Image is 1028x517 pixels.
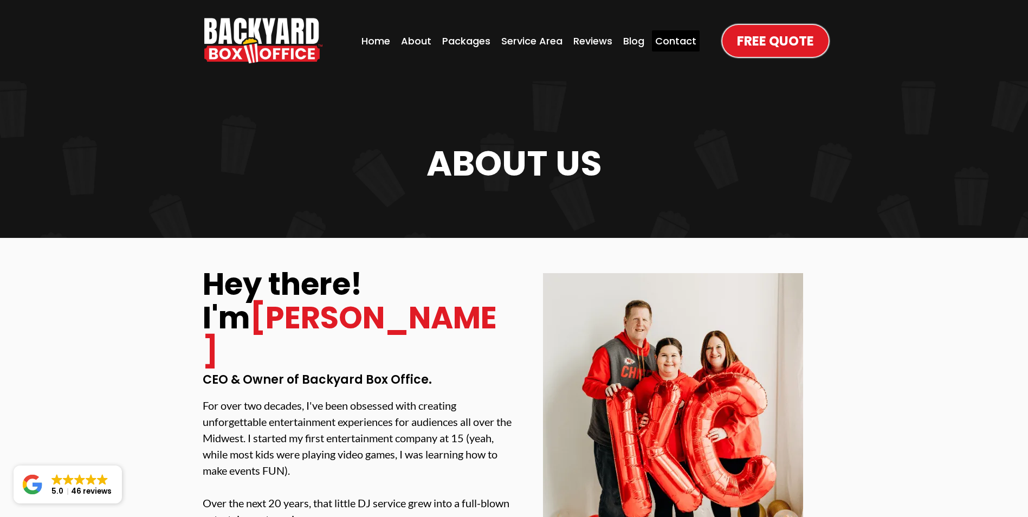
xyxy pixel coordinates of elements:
[498,30,566,51] a: Service Area
[203,296,497,373] span: [PERSON_NAME]
[737,31,814,50] span: Free Quote
[439,30,494,51] a: Packages
[358,30,393,51] a: Home
[203,268,512,301] h1: Hey there!
[652,30,700,51] a: Contact
[570,30,616,51] a: Reviews
[14,466,122,503] a: Close GoogleGoogleGoogleGoogleGoogle 5.046 reviews
[620,30,648,51] a: Blog
[203,397,512,479] p: For over two decades, I've been obsessed with creating unforgettable entertainment experiences fo...
[203,301,512,368] p: I'm
[204,18,322,63] a: https://www.backyardboxoffice.com
[398,30,435,51] a: About
[204,18,322,63] img: Backyard Box Office
[722,25,829,57] a: Free Quote
[203,373,512,386] h1: CEO & Owner of Backyard Box Office.
[200,146,829,181] h1: About Us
